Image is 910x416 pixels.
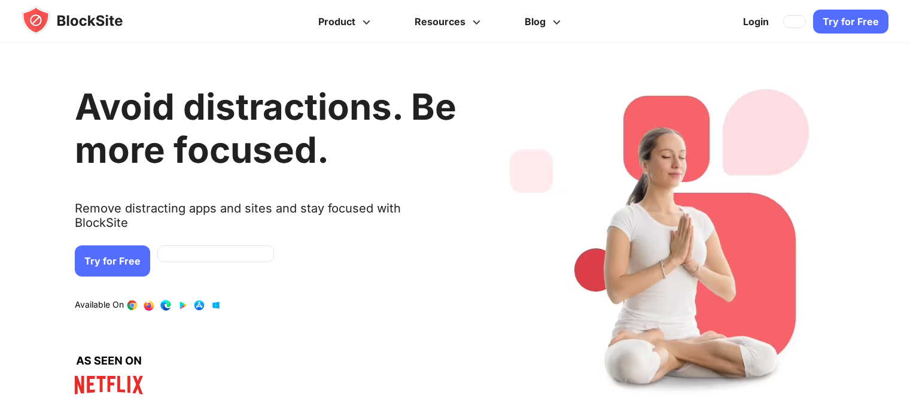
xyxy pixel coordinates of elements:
text: Available On [75,299,124,311]
a: Login [736,7,776,36]
img: blocksite-icon.5d769676.svg [22,6,146,35]
a: Try for Free [75,245,150,277]
a: Try for Free [813,10,888,34]
h1: Avoid distractions. Be more focused. [75,85,456,171]
text: Remove distracting apps and sites and stay focused with BlockSite [75,201,456,239]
